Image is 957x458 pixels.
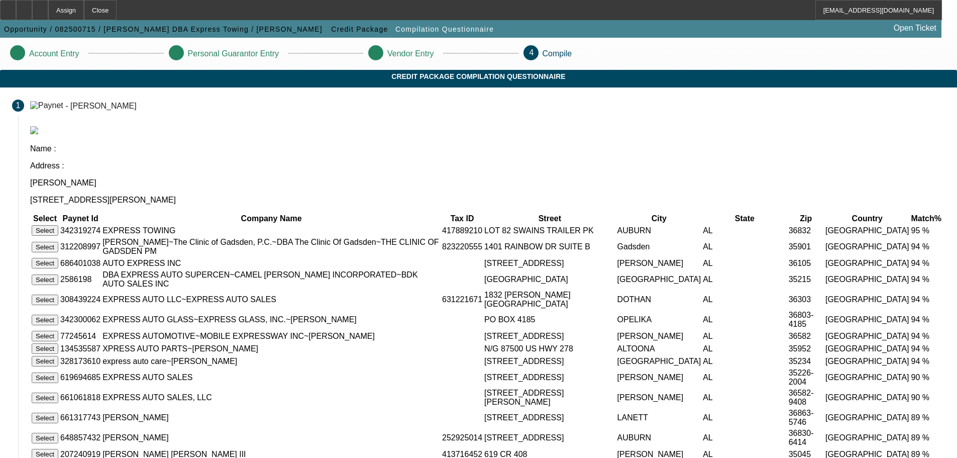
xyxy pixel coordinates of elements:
td: [GEOGRAPHIC_DATA] [825,408,910,427]
button: Credit Package [329,20,390,38]
td: [GEOGRAPHIC_DATA] [825,368,910,387]
td: EXPRESS AUTO GLASS~EXPRESS GLASS, INC.~[PERSON_NAME] [102,310,441,329]
td: 417889210 [442,225,483,236]
td: 35901 [788,237,824,256]
td: 619694685 [60,368,101,387]
button: Select [32,413,58,423]
td: [GEOGRAPHIC_DATA] [825,330,910,342]
td: 94 % [911,237,942,256]
button: Select [32,331,58,341]
td: [STREET_ADDRESS] [484,408,615,427]
th: Select [31,214,59,224]
td: [GEOGRAPHIC_DATA] [617,270,702,289]
button: Select [32,242,58,252]
td: AUTO EXPRESS INC [102,257,441,269]
td: [PERSON_NAME] [617,368,702,387]
td: 36830-6414 [788,428,824,447]
td: AL [702,237,787,256]
th: Street [484,214,615,224]
td: 35226-2004 [788,368,824,387]
th: State [702,214,787,224]
td: 94 % [911,257,942,269]
button: Select [32,258,58,268]
td: 36863-5746 [788,408,824,427]
td: 661061818 [60,388,101,407]
td: [PERSON_NAME] [102,428,441,447]
td: 648857432 [60,428,101,447]
td: [STREET_ADDRESS] [484,355,615,367]
img: paynet_logo.jpg [30,126,38,134]
button: Select [32,295,58,305]
span: Compilation Questionnaire [395,25,494,33]
td: [STREET_ADDRESS] [484,330,615,342]
td: [STREET_ADDRESS] [484,428,615,447]
p: Account Entry [29,49,79,58]
td: [PERSON_NAME] [617,388,702,407]
td: PO BOX 4185 [484,310,615,329]
td: 90 % [911,388,942,407]
th: Tax ID [442,214,483,224]
td: AUBURN [617,428,702,447]
p: [STREET_ADDRESS][PERSON_NAME] [30,196,945,205]
td: 36832 [788,225,824,236]
td: AL [702,330,787,342]
div: - [PERSON_NAME] [65,101,136,110]
td: [GEOGRAPHIC_DATA] [825,355,910,367]
td: LANETT [617,408,702,427]
td: [GEOGRAPHIC_DATA] [484,270,615,289]
button: Compilation Questionnaire [393,20,496,38]
button: Select [32,356,58,367]
td: 77245614 [60,330,101,342]
td: 36582 [788,330,824,342]
td: 36582-9408 [788,388,824,407]
td: 686401038 [60,257,101,269]
td: [GEOGRAPHIC_DATA] [825,225,910,236]
td: 2586198 [60,270,101,289]
td: EXPRESS AUTOMOTIVE~MOBILE EXPRESSWAY INC~[PERSON_NAME] [102,330,441,342]
img: Paynet [30,101,63,110]
td: ALTOONA [617,343,702,354]
button: Select [32,343,58,354]
td: 94 % [911,330,942,342]
p: Name : [30,144,945,153]
td: 89 % [911,428,942,447]
th: Paynet Id [60,214,101,224]
td: OPELIKA [617,310,702,329]
td: 94 % [911,290,942,309]
td: 35215 [788,270,824,289]
td: 90 % [911,368,942,387]
th: City [617,214,702,224]
a: Open Ticket [890,20,940,37]
span: Opportunity / 082500715 / [PERSON_NAME] DBA Express Towing / [PERSON_NAME] [4,25,323,33]
td: AUBURN [617,225,702,236]
button: Select [32,315,58,325]
td: AL [702,225,787,236]
span: Credit Package Compilation Questionnaire [8,72,949,80]
p: Address : [30,161,945,170]
td: 342319274 [60,225,101,236]
td: [GEOGRAPHIC_DATA] [825,310,910,329]
td: AL [702,310,787,329]
td: 308439224 [60,290,101,309]
td: AL [702,257,787,269]
td: AL [702,388,787,407]
p: [PERSON_NAME] [30,178,945,188]
td: AL [702,408,787,427]
td: N/G 87500 US HWY 278 [484,343,615,354]
th: Country [825,214,910,224]
td: 94 % [911,310,942,329]
td: [STREET_ADDRESS][PERSON_NAME] [484,388,615,407]
td: [GEOGRAPHIC_DATA] [825,237,910,256]
td: express auto care~[PERSON_NAME] [102,355,441,367]
td: 36105 [788,257,824,269]
td: LOT 82 SWAINS TRAILER PK [484,225,615,236]
td: 36803-4185 [788,310,824,329]
td: [GEOGRAPHIC_DATA] [825,290,910,309]
td: [PERSON_NAME] [617,330,702,342]
td: AL [702,290,787,309]
td: AL [702,343,787,354]
td: DOTHAN [617,290,702,309]
td: 94 % [911,343,942,354]
th: Match% [911,214,942,224]
td: 134535587 [60,343,101,354]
